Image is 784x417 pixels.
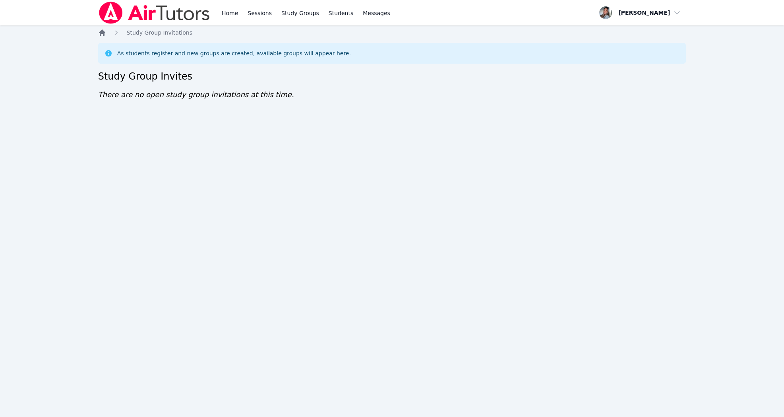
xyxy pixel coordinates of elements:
div: As students register and new groups are created, available groups will appear here. [117,49,351,57]
h2: Study Group Invites [98,70,686,83]
span: Study Group Invitations [127,29,192,36]
a: Study Group Invitations [127,29,192,37]
span: There are no open study group invitations at this time. [98,90,294,99]
nav: Breadcrumb [98,29,686,37]
img: Air Tutors [98,2,211,24]
span: Messages [363,9,390,17]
